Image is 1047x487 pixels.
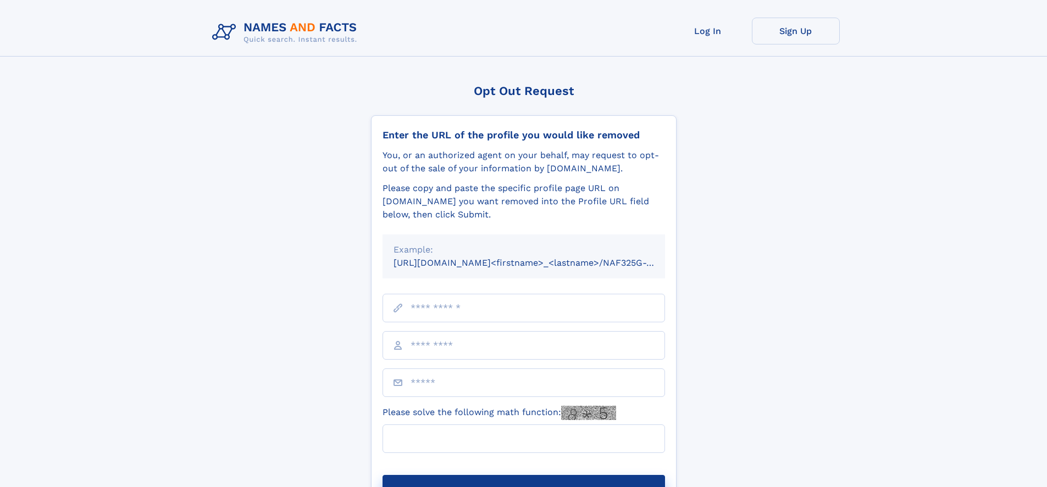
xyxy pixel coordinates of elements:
[383,182,665,221] div: Please copy and paste the specific profile page URL on [DOMAIN_NAME] you want removed into the Pr...
[394,243,654,256] div: Example:
[371,84,677,98] div: Opt Out Request
[383,149,665,175] div: You, or an authorized agent on your behalf, may request to opt-out of the sale of your informatio...
[394,258,686,268] small: [URL][DOMAIN_NAME]<firstname>_<lastname>/NAF325G-xxxxxxxx
[383,129,665,141] div: Enter the URL of the profile you would like removed
[752,18,840,44] a: Sign Up
[208,18,366,47] img: Logo Names and Facts
[664,18,752,44] a: Log In
[383,406,616,420] label: Please solve the following math function:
